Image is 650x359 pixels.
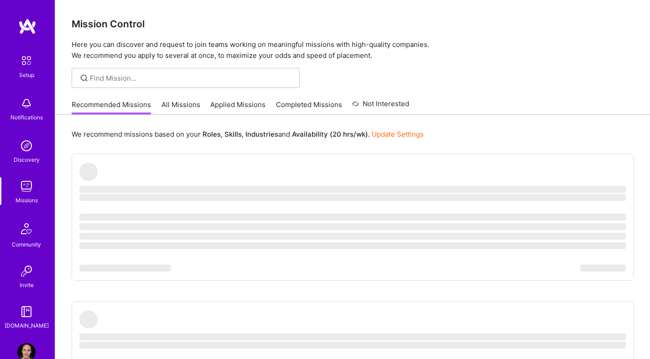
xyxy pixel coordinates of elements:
[17,177,36,195] img: teamwork
[210,100,265,115] a: Applied Missions
[17,303,36,321] img: guide book
[90,73,293,83] input: Find Mission...
[17,94,36,113] img: bell
[224,130,242,138] b: Skills
[12,240,41,249] div: Community
[5,321,49,330] div: [DOMAIN_NAME]
[16,195,38,205] div: Missions
[372,130,424,138] a: Update Settings
[161,100,200,115] a: All Missions
[72,100,151,115] a: Recommended Missions
[72,129,424,139] p: We recommend missions based on your , , and .
[72,39,634,61] p: Here you can discover and request to join teams working on meaningful missions with high-quality ...
[20,280,34,290] div: Invite
[72,18,634,30] h3: Mission Control
[245,130,278,138] b: Industries
[292,130,368,138] b: Availability (20 hrs/wk)
[79,73,89,83] i: icon SearchGrey
[17,262,36,280] img: Invite
[276,100,342,115] a: Completed Missions
[16,218,37,240] img: Community
[10,113,43,122] div: Notifications
[19,70,34,80] div: Setup
[17,51,36,70] img: setup
[203,130,221,138] b: Roles
[352,98,409,115] a: Not Interested
[17,137,36,155] img: discovery
[18,18,36,35] img: logo
[14,155,40,164] div: Discovery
